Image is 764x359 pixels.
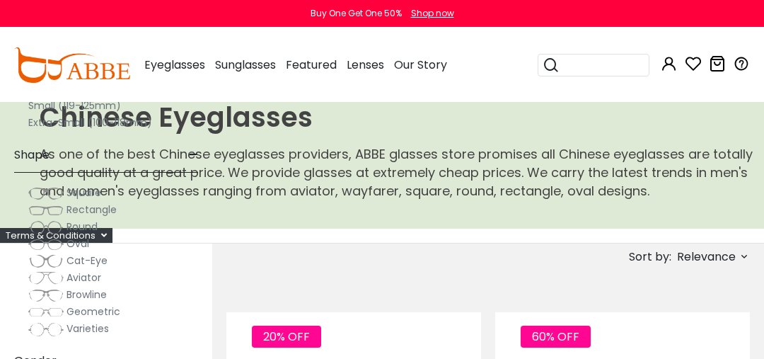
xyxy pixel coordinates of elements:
[66,203,117,217] span: Rectangle
[286,57,337,73] span: Featured
[215,57,276,73] span: Sunglasses
[629,249,671,265] span: Sort by:
[28,220,64,234] img: Round.png
[411,7,454,20] div: Shop now
[252,326,321,348] span: 20% OFF
[28,237,64,251] img: Oval.png
[14,138,50,172] span: Shape
[66,321,109,336] span: Varieties
[14,47,130,83] img: abbeglasses.com
[404,7,454,19] a: Shop now
[66,253,108,268] span: Cat-Eye
[28,271,64,285] img: Aviator.png
[40,145,758,200] p: As one of the best Chinese eyeglasses providers, ABBE glasses store promises all Chinese eyeglass...
[66,287,107,302] span: Browline
[189,138,198,172] span: -
[28,305,64,319] img: Geometric.png
[311,7,402,20] div: Buy One Get One 50%
[66,186,101,200] span: Square
[66,237,89,251] span: Oval
[66,270,101,285] span: Aviator
[28,322,64,337] img: Varieties.png
[28,288,64,302] img: Browline.png
[28,97,121,114] label: Small (119-125mm)
[40,101,758,134] h1: Chinese Eyeglasses
[28,203,64,217] img: Rectangle.png
[66,304,120,319] span: Geometric
[28,114,152,131] label: Extra-Small (100-118mm)
[347,57,384,73] span: Lenses
[28,186,64,200] img: Square.png
[144,57,205,73] span: Eyeglasses
[677,244,736,270] span: Relevance
[28,254,64,268] img: Cat-Eye.png
[394,57,447,73] span: Our Story
[521,326,591,348] span: 60% OFF
[66,220,98,234] span: Round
